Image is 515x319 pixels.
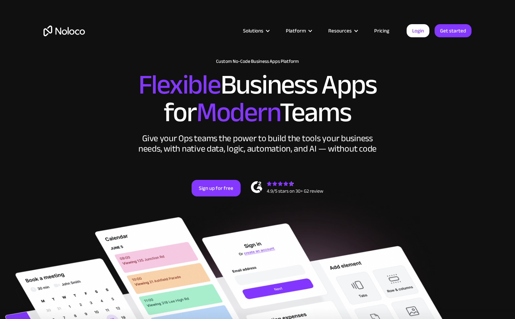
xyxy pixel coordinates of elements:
div: Platform [277,26,320,35]
a: Login [407,24,429,37]
a: Pricing [366,26,398,35]
span: Flexible [138,59,221,110]
div: Resources [320,26,366,35]
div: Solutions [234,26,277,35]
a: home [43,26,85,36]
div: Platform [286,26,306,35]
span: Modern [196,87,280,138]
a: Get started [435,24,472,37]
a: Sign up for free [192,180,241,196]
div: Resources [328,26,352,35]
h2: Business Apps for Teams [43,71,472,126]
div: Give your Ops teams the power to build the tools your business needs, with native data, logic, au... [137,133,378,154]
div: Solutions [243,26,263,35]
